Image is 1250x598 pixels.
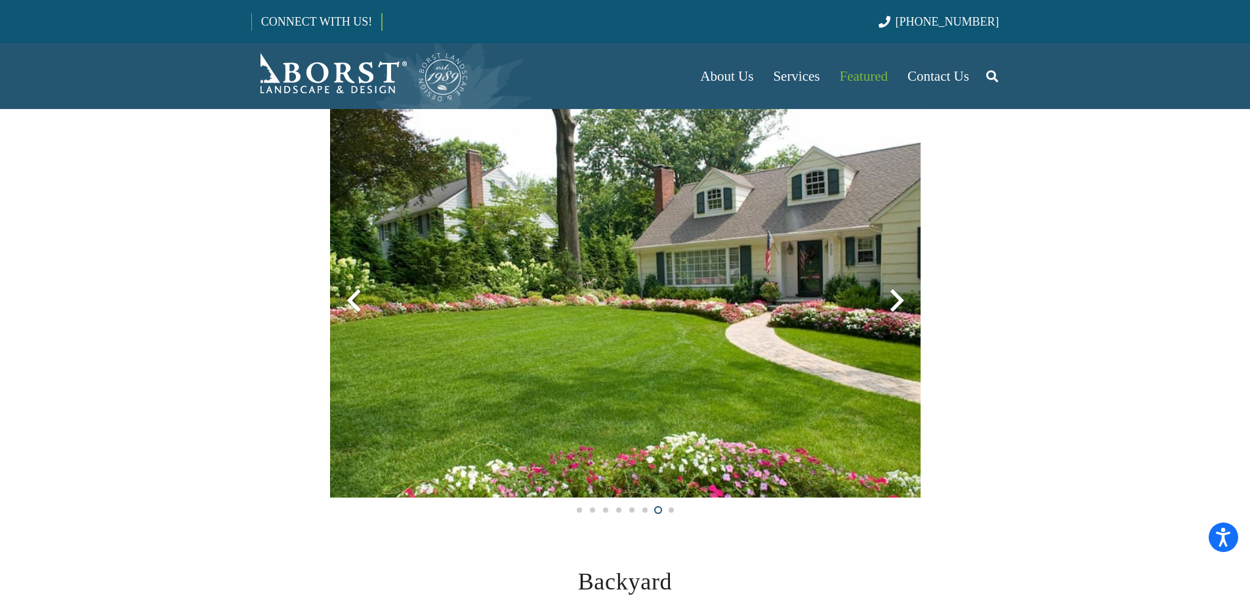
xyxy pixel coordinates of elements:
a: CONNECT WITH US! [252,6,381,37]
a: [PHONE_NUMBER] [879,15,999,28]
a: Featured [830,43,898,109]
a: Search [979,60,1005,93]
span: Services [773,68,820,84]
a: Contact Us [898,43,979,109]
a: Services [763,43,829,109]
span: [PHONE_NUMBER] [896,15,999,28]
span: Featured [840,68,888,84]
a: About Us [690,43,763,109]
span: About Us [700,68,753,84]
span: Contact Us [907,68,969,84]
a: Borst-Logo [251,50,469,102]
